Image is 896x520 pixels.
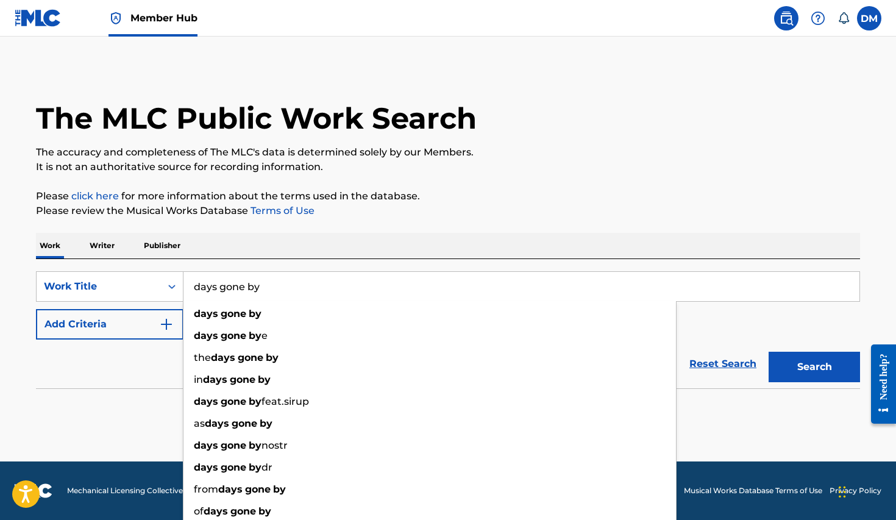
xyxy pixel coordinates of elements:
[15,9,62,27] img: MLC Logo
[15,483,52,498] img: logo
[67,485,208,496] span: Mechanical Licensing Collective © 2025
[221,461,246,473] strong: gone
[261,440,288,451] span: nostr
[194,374,203,385] span: in
[835,461,896,520] iframe: Chat Widget
[194,440,218,451] strong: days
[249,461,261,473] strong: by
[36,189,860,204] p: Please for more information about the terms used in the database.
[36,145,860,160] p: The accuracy and completeness of The MLC's data is determined solely by our Members.
[36,271,860,388] form: Search Form
[194,483,218,495] span: from
[194,418,205,429] span: as
[684,485,822,496] a: Musical Works Database Terms of Use
[249,396,261,407] strong: by
[774,6,798,30] a: Public Search
[211,352,235,363] strong: days
[258,505,271,517] strong: by
[221,396,246,407] strong: gone
[261,396,309,407] span: feat.sirup
[245,483,271,495] strong: gone
[203,374,227,385] strong: days
[194,505,204,517] span: of
[261,461,272,473] span: dr
[230,505,256,517] strong: gone
[204,505,228,517] strong: days
[232,418,257,429] strong: gone
[36,233,64,258] p: Work
[839,474,846,510] div: Drag
[683,351,763,377] a: Reset Search
[261,330,268,341] span: e
[108,11,123,26] img: Top Rightsholder
[857,6,881,30] div: User Menu
[86,233,118,258] p: Writer
[44,279,154,294] div: Work Title
[218,483,243,495] strong: days
[36,309,183,340] button: Add Criteria
[194,330,218,341] strong: days
[248,205,315,216] a: Terms of Use
[249,440,261,451] strong: by
[837,12,850,24] div: Notifications
[140,233,184,258] p: Publisher
[221,308,246,319] strong: gone
[130,11,197,25] span: Member Hub
[194,396,218,407] strong: days
[238,352,263,363] strong: gone
[159,317,174,332] img: 9d2ae6d4665cec9f34b9.svg
[862,332,896,436] iframe: Resource Center
[36,160,860,174] p: It is not an authoritative source for recording information.
[194,308,218,319] strong: days
[194,352,211,363] span: the
[258,374,271,385] strong: by
[205,418,229,429] strong: days
[260,418,272,429] strong: by
[769,352,860,382] button: Search
[811,11,825,26] img: help
[273,483,286,495] strong: by
[830,485,881,496] a: Privacy Policy
[71,190,119,202] a: click here
[194,461,218,473] strong: days
[779,11,794,26] img: search
[230,374,255,385] strong: gone
[221,440,246,451] strong: gone
[221,330,246,341] strong: gone
[266,352,279,363] strong: by
[249,308,261,319] strong: by
[806,6,830,30] div: Help
[36,204,860,218] p: Please review the Musical Works Database
[249,330,261,341] strong: by
[36,100,477,137] h1: The MLC Public Work Search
